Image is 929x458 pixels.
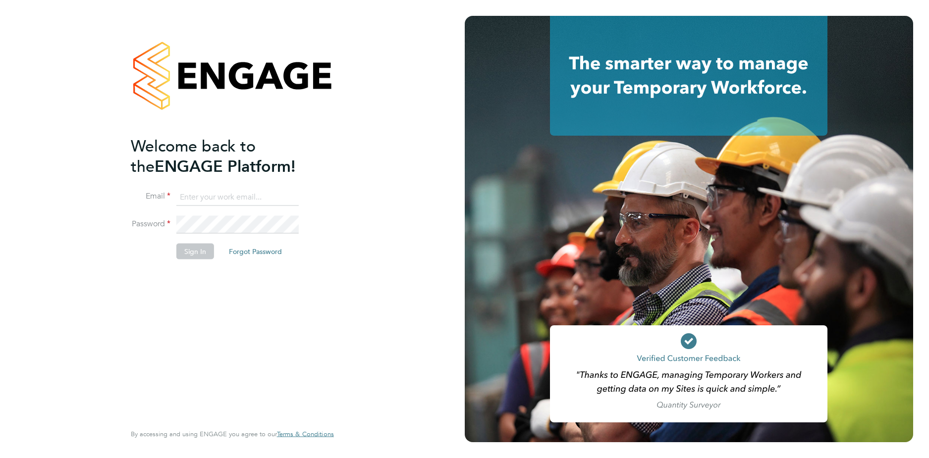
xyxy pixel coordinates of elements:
label: Email [131,191,170,202]
input: Enter your work email... [176,188,299,206]
button: Sign In [176,244,214,259]
h2: ENGAGE Platform! [131,136,324,176]
a: Terms & Conditions [277,430,334,438]
label: Password [131,219,170,229]
button: Forgot Password [221,244,290,259]
span: Welcome back to the [131,136,256,176]
span: By accessing and using ENGAGE you agree to our [131,430,334,438]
